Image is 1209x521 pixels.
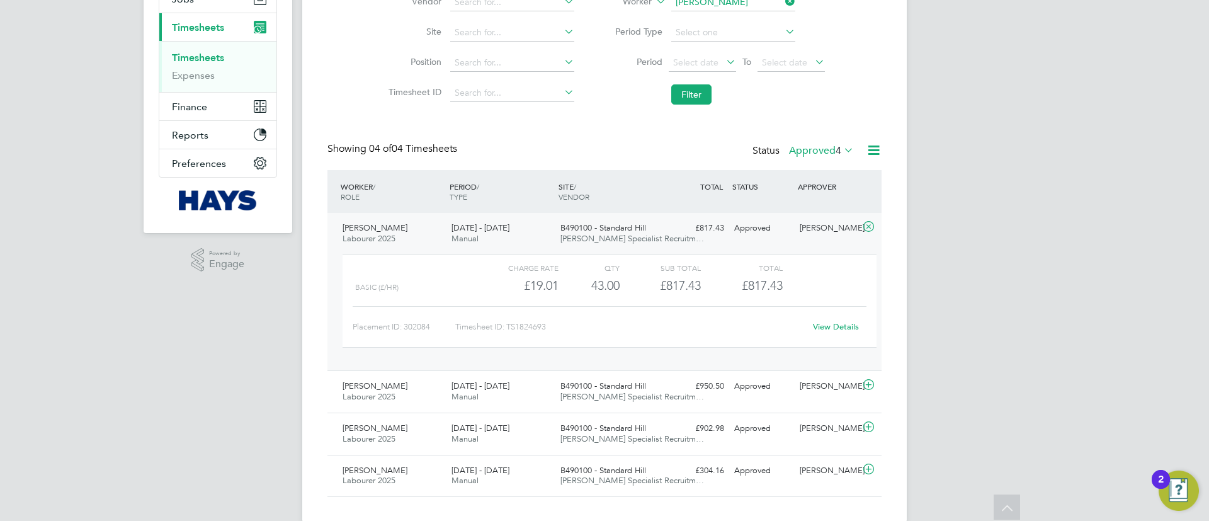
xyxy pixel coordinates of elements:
[450,84,574,102] input: Search for...
[620,275,701,296] div: £817.43
[762,57,807,68] span: Select date
[159,149,276,177] button: Preferences
[343,465,407,476] span: [PERSON_NAME]
[560,381,646,391] span: B490100 - Standard Hill
[664,376,729,397] div: £950.50
[450,24,574,42] input: Search for...
[355,283,399,292] span: Basic (£/HR)
[450,192,467,202] span: TYPE
[451,433,479,444] span: Manual
[560,233,704,244] span: [PERSON_NAME] Specialist Recruitm…
[664,218,729,239] div: £817.43
[701,260,782,275] div: Total
[729,218,795,239] div: Approved
[795,218,860,239] div: [PERSON_NAME]
[795,418,860,439] div: [PERSON_NAME]
[451,465,509,476] span: [DATE] - [DATE]
[729,175,795,198] div: STATUS
[560,465,646,476] span: B490100 - Standard Hill
[172,69,215,81] a: Expenses
[477,275,559,296] div: £19.01
[813,321,859,332] a: View Details
[795,376,860,397] div: [PERSON_NAME]
[172,21,224,33] span: Timesheets
[159,13,276,41] button: Timesheets
[477,181,479,192] span: /
[451,475,479,486] span: Manual
[559,260,620,275] div: QTY
[343,433,395,444] span: Labourer 2025
[455,317,805,337] div: Timesheet ID: TS1824693
[451,381,509,391] span: [DATE] - [DATE]
[560,423,646,433] span: B490100 - Standard Hill
[385,56,441,67] label: Position
[172,129,208,141] span: Reports
[560,391,704,402] span: [PERSON_NAME] Specialist Recruitm…
[179,190,258,210] img: hays-logo-retina.png
[451,391,479,402] span: Manual
[353,317,455,337] div: Placement ID: 302084
[446,175,555,208] div: PERIOD
[606,26,662,37] label: Period Type
[172,52,224,64] a: Timesheets
[385,26,441,37] label: Site
[555,175,664,208] div: SITE
[671,24,795,42] input: Select one
[343,423,407,433] span: [PERSON_NAME]
[159,41,276,92] div: Timesheets
[477,260,559,275] div: Charge rate
[343,475,395,486] span: Labourer 2025
[341,192,360,202] span: ROLE
[560,222,646,233] span: B490100 - Standard Hill
[559,192,589,202] span: VENDOR
[836,144,841,157] span: 4
[673,57,718,68] span: Select date
[742,278,783,293] span: £817.43
[191,248,245,272] a: Powered byEngage
[327,142,460,156] div: Showing
[172,157,226,169] span: Preferences
[739,54,755,70] span: To
[385,86,441,98] label: Timesheet ID
[574,181,576,192] span: /
[620,260,701,275] div: Sub Total
[795,461,860,481] div: [PERSON_NAME]
[209,259,244,270] span: Engage
[159,190,277,210] a: Go to home page
[451,233,479,244] span: Manual
[172,101,207,113] span: Finance
[159,121,276,149] button: Reports
[752,142,856,160] div: Status
[343,233,395,244] span: Labourer 2025
[451,222,509,233] span: [DATE] - [DATE]
[369,142,457,155] span: 04 Timesheets
[451,423,509,433] span: [DATE] - [DATE]
[729,461,795,481] div: Approved
[1158,479,1164,496] div: 2
[450,54,574,72] input: Search for...
[209,248,244,259] span: Powered by
[369,142,392,155] span: 04 of
[560,475,704,486] span: [PERSON_NAME] Specialist Recruitm…
[343,381,407,391] span: [PERSON_NAME]
[729,376,795,397] div: Approved
[1159,471,1199,511] button: Open Resource Center, 2 new notifications
[559,275,620,296] div: 43.00
[343,222,407,233] span: [PERSON_NAME]
[338,175,446,208] div: WORKER
[729,418,795,439] div: Approved
[664,461,729,481] div: £304.16
[560,433,704,444] span: [PERSON_NAME] Specialist Recruitm…
[343,391,395,402] span: Labourer 2025
[671,84,712,105] button: Filter
[159,93,276,120] button: Finance
[606,56,662,67] label: Period
[664,418,729,439] div: £902.98
[795,175,860,198] div: APPROVER
[700,181,723,192] span: TOTAL
[789,144,854,157] label: Approved
[373,181,375,192] span: /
